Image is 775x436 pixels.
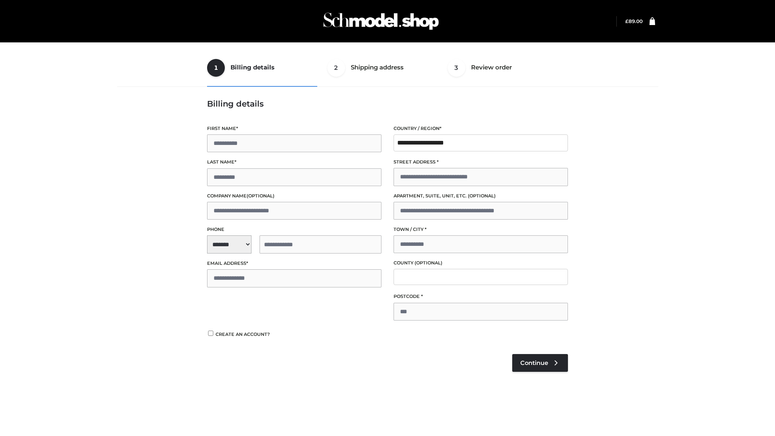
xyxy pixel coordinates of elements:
[207,158,381,166] label: Last name
[520,359,548,367] span: Continue
[468,193,496,199] span: (optional)
[394,192,568,200] label: Apartment, suite, unit, etc.
[415,260,442,266] span: (optional)
[512,354,568,372] a: Continue
[394,259,568,267] label: County
[625,18,628,24] span: £
[625,18,643,24] bdi: 89.00
[394,293,568,300] label: Postcode
[394,226,568,233] label: Town / City
[394,125,568,132] label: Country / Region
[247,193,274,199] span: (optional)
[207,260,381,267] label: Email address
[207,192,381,200] label: Company name
[625,18,643,24] a: £89.00
[216,331,270,337] span: Create an account?
[207,226,381,233] label: Phone
[207,331,214,336] input: Create an account?
[394,158,568,166] label: Street address
[207,99,568,109] h3: Billing details
[320,5,442,37] img: Schmodel Admin 964
[207,125,381,132] label: First name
